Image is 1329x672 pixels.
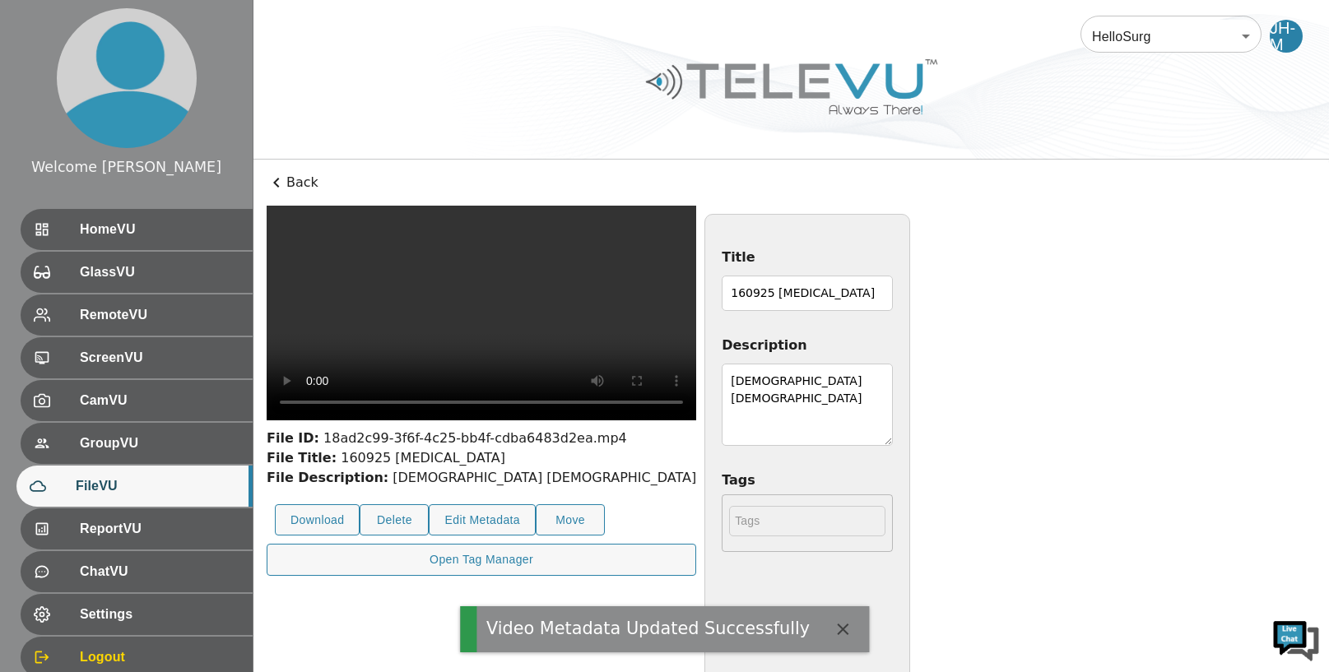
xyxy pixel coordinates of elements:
strong: File Title: [267,450,337,466]
span: GlassVU [80,262,239,282]
img: d_736959983_company_1615157101543_736959983 [28,76,69,118]
strong: File ID: [267,430,319,446]
div: Settings [21,594,253,635]
div: Minimize live chat window [270,8,309,48]
button: Open Tag Manager [267,544,696,576]
p: Back [267,173,1316,192]
span: Logout [80,647,239,667]
div: 18ad2c99-3f6f-4c25-bb4f-cdba6483d2ea.mp4 [267,429,696,448]
div: JH-M [1270,20,1303,53]
img: Logo [644,53,940,121]
button: Download [275,504,360,536]
span: FileVU [76,476,239,496]
div: FileVU [16,466,253,507]
div: Chat with us now [86,86,276,108]
div: GlassVU [21,252,253,293]
div: HelloSurg [1080,13,1262,59]
label: Tags [722,470,893,490]
label: Description [722,336,893,355]
span: CamVU [80,391,239,410]
img: profile.png [57,8,197,148]
div: GroupVU [21,423,253,464]
div: Video Metadata Updated Successfully [486,616,810,642]
div: 160925 [MEDICAL_DATA] [267,448,696,468]
strong: File Description: [267,470,388,485]
div: RemoteVU [21,294,253,336]
div: CamVU [21,380,253,421]
span: RemoteVU [80,305,239,325]
label: Title [722,248,893,267]
span: GroupVU [80,433,239,453]
input: Tags [729,506,885,536]
div: Welcome [PERSON_NAME] [31,156,221,178]
span: Settings [80,605,239,624]
button: Edit Metadata [429,504,536,536]
div: HomeVU [21,209,253,250]
span: ReportVU [80,519,239,539]
button: Move [536,504,605,536]
div: ScreenVU [21,337,253,378]
div: ReportVU [21,508,253,549]
span: ChatVU [80,562,239,582]
div: [DEMOGRAPHIC_DATA] [DEMOGRAPHIC_DATA] [267,468,696,488]
span: We're online! [95,207,227,373]
textarea: Type your message and hit 'Enter' [8,449,314,507]
div: ChatVU [21,551,253,592]
img: Chat Widget [1271,614,1321,664]
span: ScreenVU [80,348,239,368]
button: Delete [360,504,429,536]
textarea: [DEMOGRAPHIC_DATA] [DEMOGRAPHIC_DATA] [722,364,893,446]
input: Title [722,276,893,311]
span: HomeVU [80,220,239,239]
